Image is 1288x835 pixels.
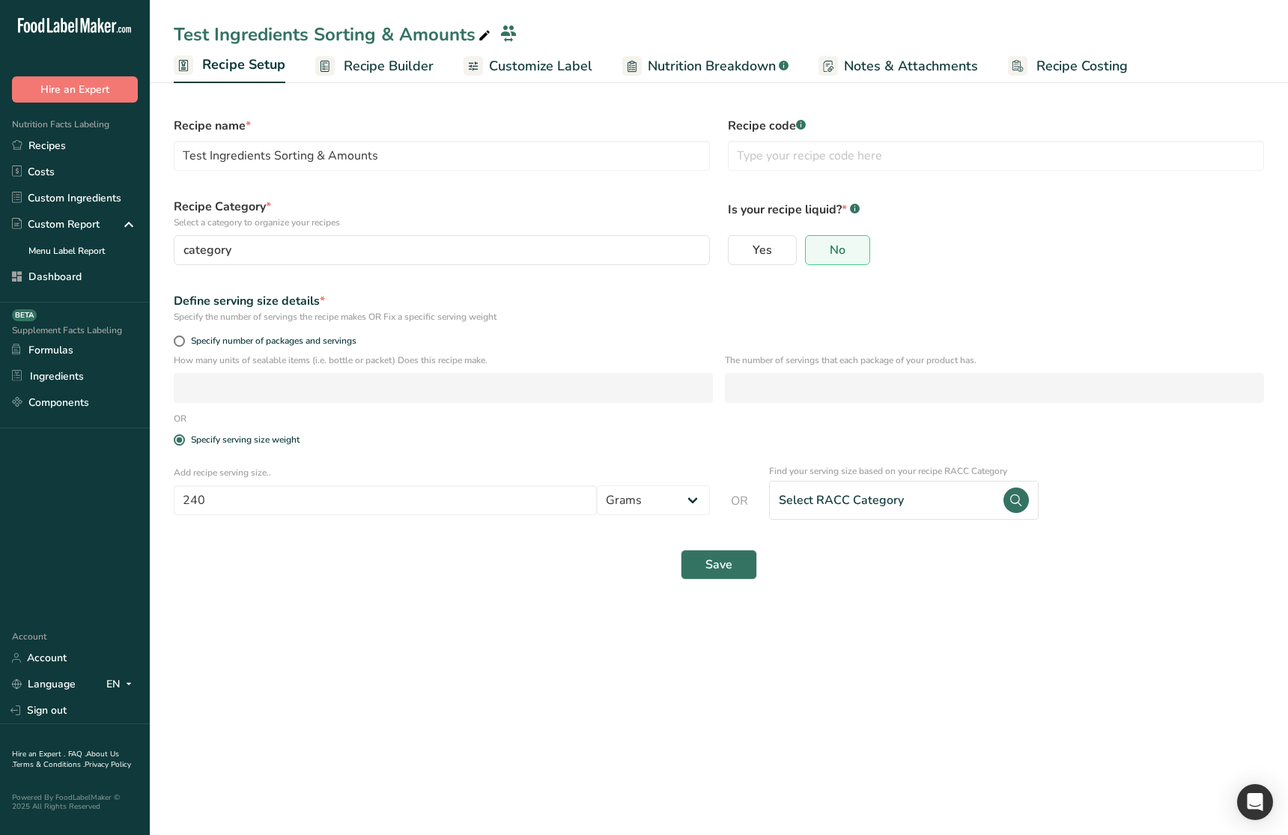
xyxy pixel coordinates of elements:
[174,117,710,135] label: Recipe name
[489,56,592,76] span: Customize Label
[728,117,1264,135] label: Recipe code
[174,310,1264,324] div: Specify the number of servings the recipe makes OR Fix a specific serving weight
[12,76,138,103] button: Hire an Expert
[191,434,300,446] div: Specify serving size weight
[344,56,434,76] span: Recipe Builder
[174,21,493,48] div: Test Ingredients Sorting & Amounts
[705,556,732,574] span: Save
[648,56,776,76] span: Nutrition Breakdown
[464,49,592,83] a: Customize Label
[183,241,231,259] span: category
[12,671,76,697] a: Language
[681,550,757,580] button: Save
[174,292,1264,310] div: Define serving size details
[174,198,710,229] label: Recipe Category
[174,141,710,171] input: Type your recipe name here
[12,749,65,759] a: Hire an Expert .
[731,492,748,510] span: OR
[106,675,138,693] div: EN
[68,749,86,759] a: FAQ .
[165,412,195,425] div: OR
[174,485,597,515] input: Type your serving size here
[12,216,100,232] div: Custom Report
[315,49,434,83] a: Recipe Builder
[174,235,710,265] button: category
[844,56,978,76] span: Notes & Attachments
[174,216,710,229] p: Select a category to organize your recipes
[779,491,904,509] div: Select RACC Category
[174,353,713,367] p: How many units of sealable items (i.e. bottle or packet) Does this recipe make.
[1036,56,1128,76] span: Recipe Costing
[1008,49,1128,83] a: Recipe Costing
[728,198,1264,219] p: Is your recipe liquid?
[769,464,1213,478] p: Find your serving size based on your recipe RACC Category
[12,793,138,811] div: Powered By FoodLabelMaker © 2025 All Rights Reserved
[174,48,285,84] a: Recipe Setup
[818,49,978,83] a: Notes & Attachments
[725,353,1264,367] p: The number of servings that each package of your product has.
[185,335,356,347] span: Specify number of packages and servings
[202,55,285,75] span: Recipe Setup
[85,759,131,770] a: Privacy Policy
[13,759,85,770] a: Terms & Conditions .
[622,49,789,83] a: Nutrition Breakdown
[728,141,1264,171] input: Type your recipe code here
[753,243,772,258] span: Yes
[1237,784,1273,820] div: Open Intercom Messenger
[12,309,37,321] div: BETA
[174,466,710,479] p: Add recipe serving size..
[830,243,845,258] span: No
[12,749,119,770] a: About Us .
